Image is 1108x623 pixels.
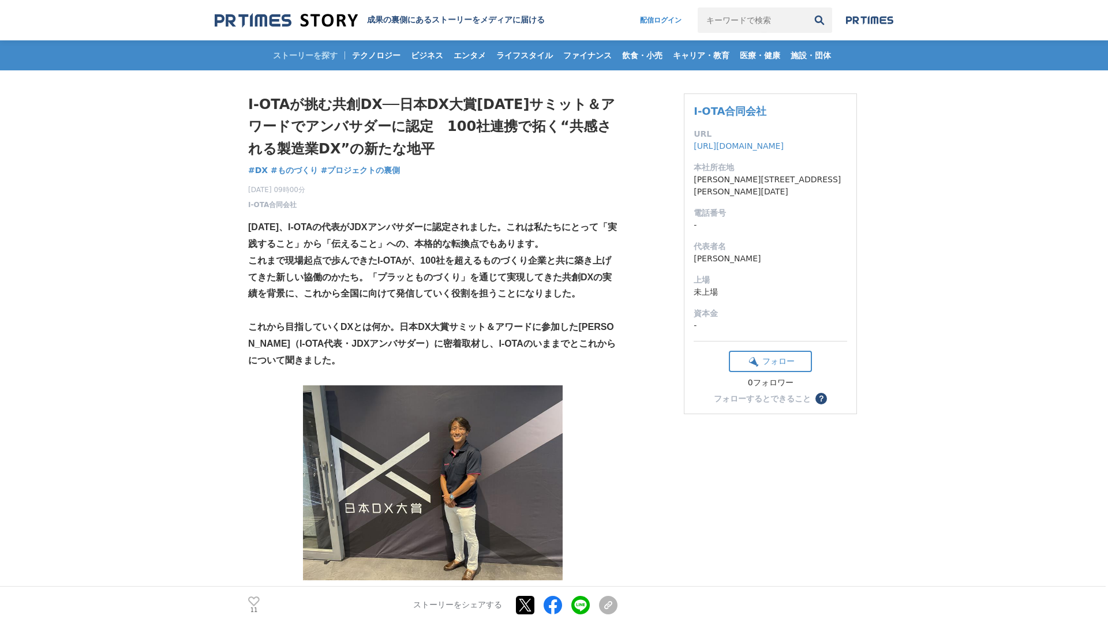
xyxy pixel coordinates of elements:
[347,50,405,61] span: テクノロジー
[694,241,847,253] dt: 代表者名
[248,165,268,175] span: #DX
[492,50,557,61] span: ライフスタイル
[271,164,318,177] a: #ものづくり
[248,256,612,299] strong: これまで現場起点で歩んできたI-OTAが、100社を超えるものづくり企業と共に築き上げてきた新しい協働のかたち。「プラッとものづくり」を通じて実現してきた共創DXの実績を背景に、これから全国に向...
[367,15,545,25] h2: 成果の裏側にあるストーリーをメディアに届ける
[248,222,617,249] strong: [DATE]、I-OTAの代表がJDXアンバサダーに認定されました。これは私たちにとって「実践すること」から「伝えること」への、本格的な転換点でもあります。
[215,13,545,28] a: 成果の裏側にあるストーリーをメディアに届ける 成果の裏側にあるストーリーをメディアに届ける
[694,207,847,219] dt: 電話番号
[215,13,358,28] img: 成果の裏側にあるストーリーをメディアに届ける
[406,40,448,70] a: ビジネス
[807,7,832,33] button: 検索
[729,378,812,388] div: 0フォロワー
[559,50,616,61] span: ファイナンス
[735,40,785,70] a: 医療・健康
[668,40,734,70] a: キャリア・教育
[449,50,491,61] span: エンタメ
[694,219,847,231] dd: -
[492,40,557,70] a: ライフスタイル
[694,162,847,174] dt: 本社所在地
[694,274,847,286] dt: 上場
[694,307,847,320] dt: 資本金
[817,395,825,403] span: ？
[271,165,318,175] span: #ものづくり
[248,322,616,365] strong: これから目指していくDXとは何か。日本DX大賞サミット＆アワードに参加した[PERSON_NAME]（I-OTA代表・JDXアンバサダー）に密着取材し、I-OTAのいままでとこれからについて聞き...
[846,16,893,25] img: prtimes
[617,40,667,70] a: 飲食・小売
[559,40,616,70] a: ファイナンス
[694,105,766,117] a: I-OTA合同会社
[694,128,847,140] dt: URL
[735,50,785,61] span: 医療・健康
[248,164,268,177] a: #DX
[321,165,400,175] span: #プロジェクトの裏側
[694,141,784,151] a: [URL][DOMAIN_NAME]
[248,93,617,160] h1: I-OTAが挑む共創DX──日本DX大賞[DATE]サミット＆アワードでアンバサダーに認定 100社連携で拓く“共感される製造業DX”の新たな地平
[248,607,260,613] p: 11
[694,320,847,332] dd: -
[617,50,667,61] span: 飲食・小売
[347,40,405,70] a: テクノロジー
[449,40,491,70] a: エンタメ
[698,7,807,33] input: キーワードで検索
[668,50,734,61] span: キャリア・教育
[248,200,297,210] a: I-OTA合同会社
[413,600,502,610] p: ストーリーをシェアする
[786,50,836,61] span: 施設・団体
[694,174,847,198] dd: [PERSON_NAME][STREET_ADDRESS][PERSON_NAME][DATE]
[628,7,693,33] a: 配信ログイン
[786,40,836,70] a: 施設・団体
[694,253,847,265] dd: [PERSON_NAME]
[729,351,812,372] button: フォロー
[714,395,811,403] div: フォローするとできること
[321,164,400,177] a: #プロジェクトの裏側
[406,50,448,61] span: ビジネス
[694,286,847,298] dd: 未上場
[303,385,563,580] img: thumbnail_67466700-83b5-11f0-ad79-c999cfcf5fa9.jpg
[815,393,827,404] button: ？
[248,185,305,195] span: [DATE] 09時00分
